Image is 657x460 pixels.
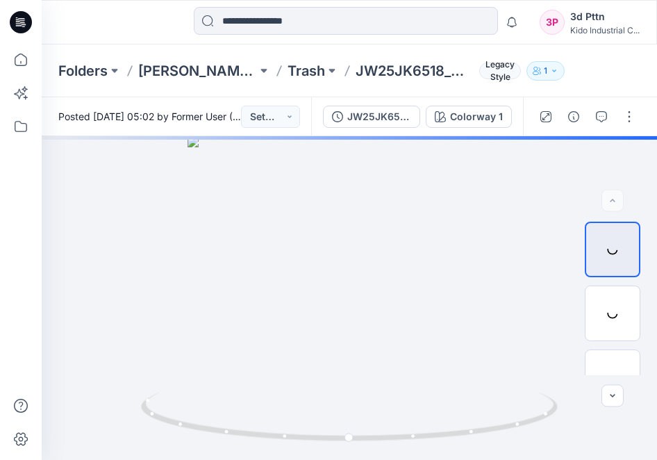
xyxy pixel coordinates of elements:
[172,110,295,122] a: Former User (Deleted User)
[323,106,420,128] button: JW25JK6518_A60219
[479,63,521,79] span: Legacy Style
[474,61,521,81] button: Legacy Style
[540,10,565,35] div: 3P
[526,61,565,81] button: 1
[563,106,585,128] button: Details
[356,61,474,81] p: JW25JK6518_A60219
[58,61,108,81] a: Folders
[450,109,503,124] div: Colorway 1
[426,106,512,128] button: Colorway 1
[570,25,640,35] div: Kido Industrial C...
[288,61,325,81] a: Trash
[138,61,257,81] a: [PERSON_NAME] Personal Zone
[58,109,241,124] span: Posted [DATE] 05:02 by
[544,63,547,79] p: 1
[347,109,411,124] div: JW25JK6518_A60219
[570,8,640,25] div: 3d Pttn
